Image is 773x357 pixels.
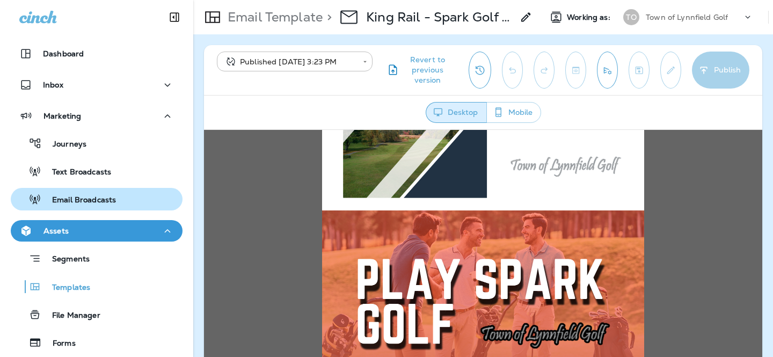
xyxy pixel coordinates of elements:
button: Send test email [597,52,618,89]
p: Segments [41,254,90,265]
button: Assets [11,220,183,242]
button: View Changelog [469,52,491,89]
p: Town of Lynnfield Golf [646,13,728,21]
button: File Manager [11,303,183,326]
p: > [323,9,332,25]
p: Forms [42,339,76,349]
button: Email Broadcasts [11,188,183,210]
p: King Rail - Spark Golf 2025 (Fall) - 9/9 [366,9,513,25]
button: Revert to previous version [381,52,460,89]
p: Dashboard [43,49,84,58]
p: Assets [43,227,69,235]
p: Email Template [223,9,323,25]
button: Inbox [11,74,183,96]
p: Email Broadcasts [41,195,116,206]
img: Lynnfield---Spark-Golf---email-3.png [118,81,440,262]
button: Dashboard [11,43,183,64]
button: Desktop [426,102,487,123]
span: Revert to previous version [399,55,456,85]
p: Inbox [43,81,63,89]
button: Segments [11,247,183,270]
button: Templates [11,275,183,298]
p: Text Broadcasts [41,167,111,178]
p: Marketing [43,112,81,120]
button: Mobile [486,102,541,123]
p: Journeys [42,140,86,150]
button: Journeys [11,132,183,155]
div: TO [623,9,639,25]
span: Working as: [567,13,612,22]
p: Templates [41,283,90,293]
button: Marketing [11,105,183,127]
button: Collapse Sidebar [159,6,189,28]
p: File Manager [41,311,100,321]
button: Forms [11,331,183,354]
div: Published [DATE] 3:23 PM [224,56,355,67]
button: Text Broadcasts [11,160,183,183]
